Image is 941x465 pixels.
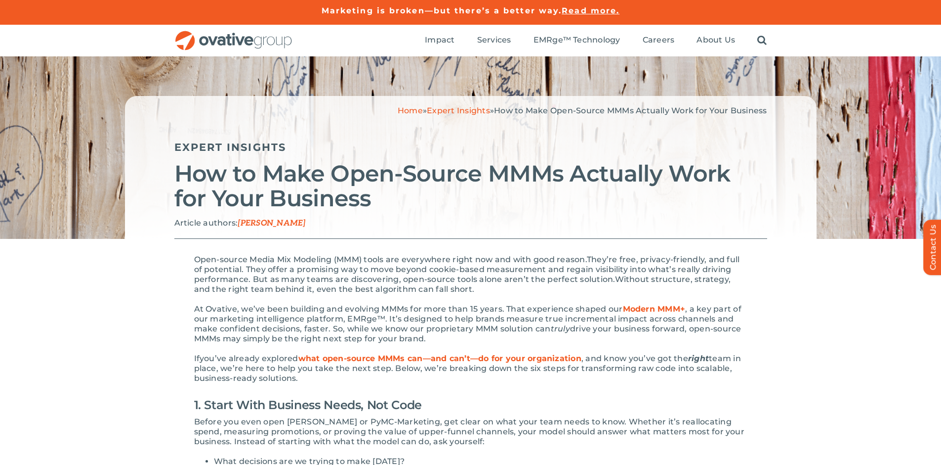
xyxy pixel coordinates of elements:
p: Article authors: [174,218,767,229]
h2: How to Make Open-Source MMMs Actually Work for Your Business [174,161,767,211]
span: About Us [696,35,735,45]
span: , a key part of our marketing intelligence platform, EMRge™. It’s designed to help brands measure... [194,304,741,333]
a: Modern MMM+ [623,304,686,314]
a: Services [477,35,511,46]
span: EMRge™ Technology [533,35,620,45]
a: Home [398,106,423,115]
a: Read more. [562,6,619,15]
span: Without structure, strategy, and the right team behind it, even the best algorithm can fall short. [194,275,731,294]
span: right [688,354,709,363]
span: [PERSON_NAME] [238,219,305,228]
span: drive your business forward, open-source MMMs may simply be the right next step for your brand. [194,324,741,343]
a: what open-source MMMs can—and can’t—do for your organization [298,354,581,363]
a: OG_Full_horizontal_RGB [174,30,293,39]
h2: 1. Start With Business Needs, Not Code [194,393,747,417]
span: Impact [425,35,454,45]
span: They’re free, privacy-friendly, and full of potential. They offer a promising way to move beyond ... [194,255,740,284]
a: Marketing is broken—but there’s a better way. [322,6,562,15]
a: Impact [425,35,454,46]
span: Before you even open [PERSON_NAME] or PyMC-Marketing, get clear on what your team needs to know. ... [194,417,744,446]
span: How to Make Open-Source MMMs Actually Work for Your Business [494,106,767,115]
span: At Ovative, we’ve been building and evolving MMMs for more than 15 years. That experience shaped our [194,304,623,314]
span: truly [551,324,570,333]
a: Search [757,35,767,46]
span: Services [477,35,511,45]
span: Open-source Media Mix Modeling (MMM) tools are everywhere right now and with good reason. [194,255,587,264]
a: Careers [643,35,675,46]
span: Careers [643,35,675,45]
span: team in place, we’re here to help you take the next step. Below, we’re breaking down the six step... [194,354,741,383]
span: you’ve already explored [200,354,298,363]
nav: Menu [425,25,767,56]
span: » » [398,106,767,115]
a: About Us [696,35,735,46]
span: , and know you’ve got the [581,354,688,363]
a: Expert Insights [427,106,490,115]
span: If [194,354,200,363]
a: Expert Insights [174,141,286,153]
a: EMRge™ Technology [533,35,620,46]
